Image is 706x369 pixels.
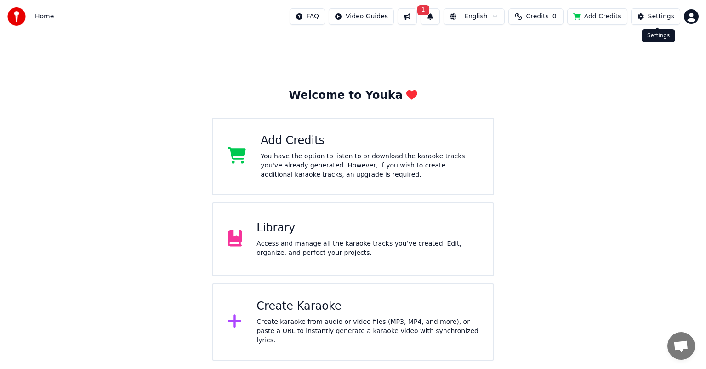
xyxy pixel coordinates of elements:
[329,8,394,25] button: Video Guides
[261,133,478,148] div: Add Credits
[567,8,627,25] button: Add Credits
[256,299,478,314] div: Create Karaoke
[7,7,26,26] img: youka
[261,152,478,179] div: You have the option to listen to or download the karaoke tracks you've already generated. However...
[552,12,557,21] span: 0
[417,5,429,15] span: 1
[642,29,675,42] div: Settings
[256,317,478,345] div: Create karaoke from audio or video files (MP3, MP4, and more), or paste a URL to instantly genera...
[508,8,564,25] button: Credits0
[667,332,695,360] div: Open chat
[256,221,478,236] div: Library
[256,239,478,258] div: Access and manage all the karaoke tracks you’ve created. Edit, organize, and perfect your projects.
[290,8,325,25] button: FAQ
[289,88,417,103] div: Welcome to Youka
[421,8,440,25] button: 1
[35,12,54,21] span: Home
[631,8,680,25] button: Settings
[648,12,674,21] div: Settings
[35,12,54,21] nav: breadcrumb
[526,12,548,21] span: Credits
